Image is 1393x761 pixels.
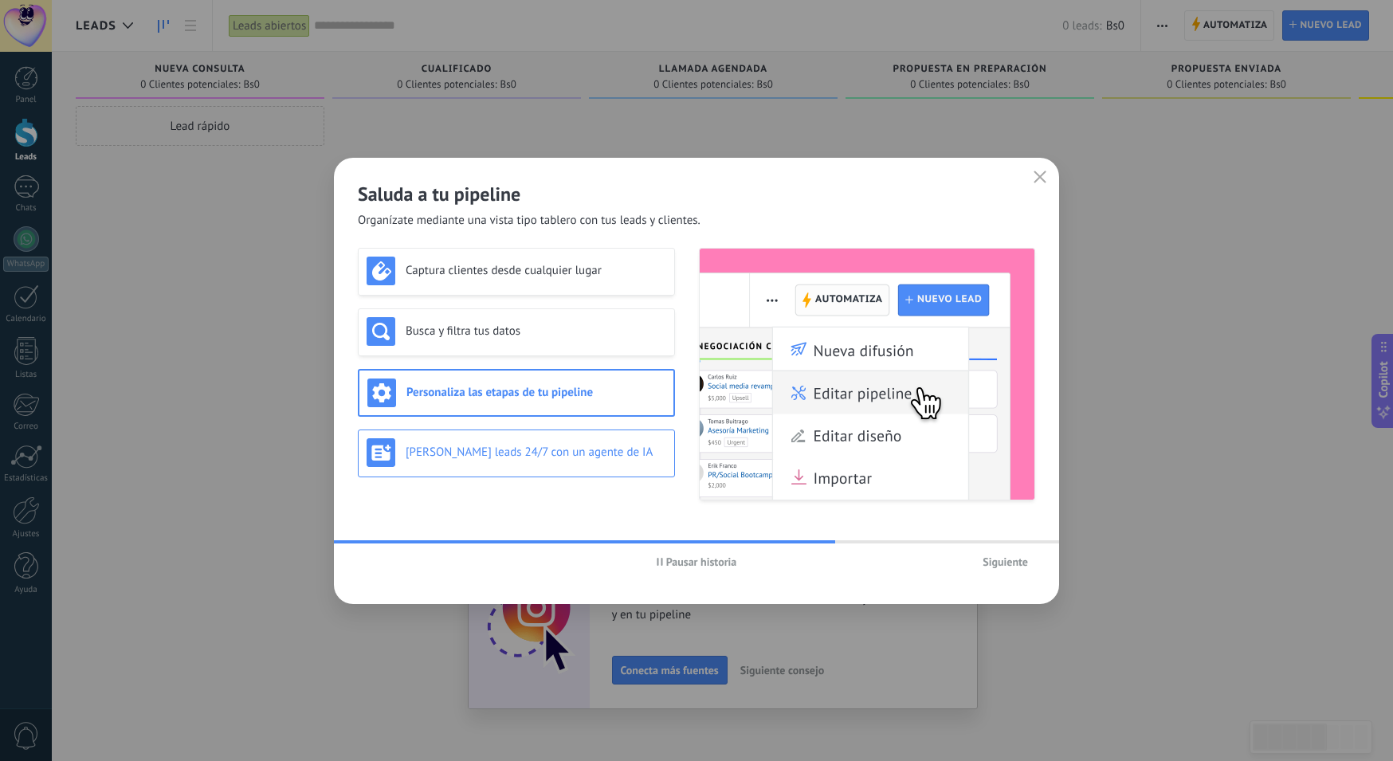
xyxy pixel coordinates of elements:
span: Organízate mediante una vista tipo tablero con tus leads y clientes. [358,213,700,229]
h3: [PERSON_NAME] leads 24/7 con un agente de IA [406,445,666,460]
h2: Saluda a tu pipeline [358,182,1035,206]
span: Siguiente [983,556,1028,567]
h3: Personaliza las etapas de tu pipeline [406,385,665,400]
h3: Busca y filtra tus datos [406,324,666,339]
button: Siguiente [975,550,1035,574]
span: Pausar historia [666,556,737,567]
button: Pausar historia [649,550,744,574]
h3: Captura clientes desde cualquier lugar [406,263,666,278]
